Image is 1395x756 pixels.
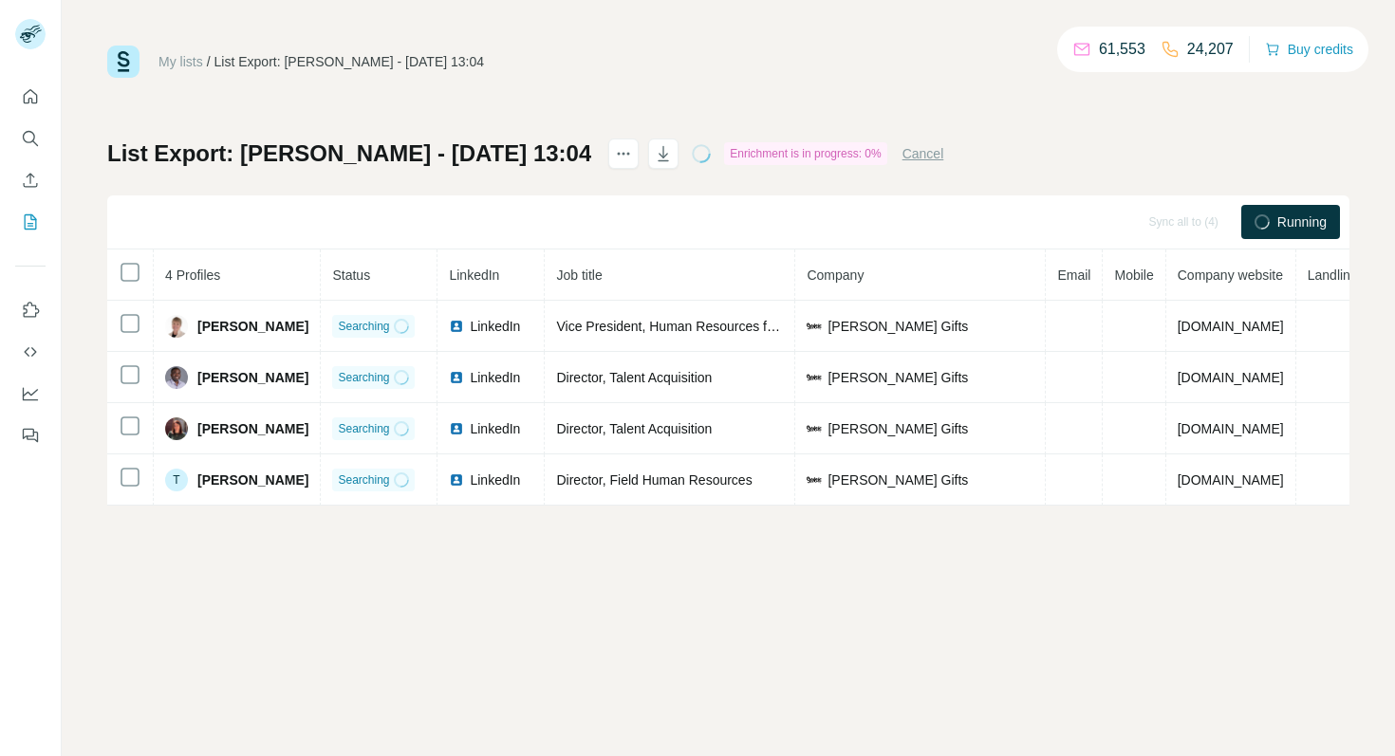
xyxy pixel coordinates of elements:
button: Feedback [15,418,46,452]
span: Searching [338,471,389,489]
span: LinkedIn [470,317,520,336]
img: company-logo [807,421,822,436]
span: Mobile [1114,267,1153,283]
a: My lists [158,54,203,69]
span: Director, Talent Acquisition [556,370,712,385]
img: LinkedIn logo [449,421,464,436]
span: [PERSON_NAME] Gifts [828,419,968,438]
span: [DOMAIN_NAME] [1178,319,1284,334]
span: [PERSON_NAME] [197,470,308,489]
li: / [207,52,211,71]
button: Search [15,121,46,156]
button: Dashboard [15,377,46,411]
button: actions [608,138,639,169]
span: Director, Field Human Resources [556,472,752,488]
button: Quick start [15,80,46,114]
span: Job title [556,267,602,283]
span: LinkedIn [470,419,520,438]
span: Company [807,267,864,283]
button: Use Surfe API [15,335,46,369]
button: Cancel [902,144,944,163]
div: T [165,469,188,491]
span: Company website [1178,267,1283,283]
img: Avatar [165,315,188,338]
img: LinkedIn logo [449,370,464,385]
h1: List Export: [PERSON_NAME] - [DATE] 13:04 [107,138,591,169]
img: LinkedIn logo [449,319,464,334]
span: LinkedIn [470,368,520,387]
span: Director, Talent Acquisition [556,421,712,436]
img: Avatar [165,417,188,440]
span: Searching [338,420,389,437]
span: [DOMAIN_NAME] [1178,421,1284,436]
button: Use Surfe on LinkedIn [15,293,46,327]
span: [PERSON_NAME] [197,419,308,438]
span: Email [1057,267,1090,283]
span: [DOMAIN_NAME] [1178,472,1284,488]
span: Status [332,267,370,283]
img: Surfe Logo [107,46,139,78]
span: Searching [338,318,389,335]
button: Enrich CSV [15,163,46,197]
span: [PERSON_NAME] [197,368,308,387]
span: LinkedIn [449,267,499,283]
img: company-logo [807,370,822,385]
div: List Export: [PERSON_NAME] - [DATE] 13:04 [214,52,485,71]
span: Running [1277,212,1327,231]
span: Vice President, Human Resources for [PERSON_NAME] Spirit [556,319,925,334]
span: [DOMAIN_NAME] [1178,370,1284,385]
img: company-logo [807,472,822,488]
img: Avatar [165,366,188,389]
span: [PERSON_NAME] Gifts [828,470,968,489]
button: Buy credits [1265,36,1353,63]
span: LinkedIn [470,470,520,489]
p: 61,553 [1099,38,1145,61]
span: [PERSON_NAME] Gifts [828,368,968,387]
button: My lists [15,205,46,239]
img: company-logo [807,319,822,334]
p: 24,207 [1187,38,1234,61]
span: 4 Profiles [165,267,220,283]
span: Searching [338,369,389,386]
span: [PERSON_NAME] [197,317,308,336]
div: Enrichment is in progress: 0% [724,142,886,165]
span: Landline [1308,267,1358,283]
span: [PERSON_NAME] Gifts [828,317,968,336]
img: LinkedIn logo [449,472,464,488]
